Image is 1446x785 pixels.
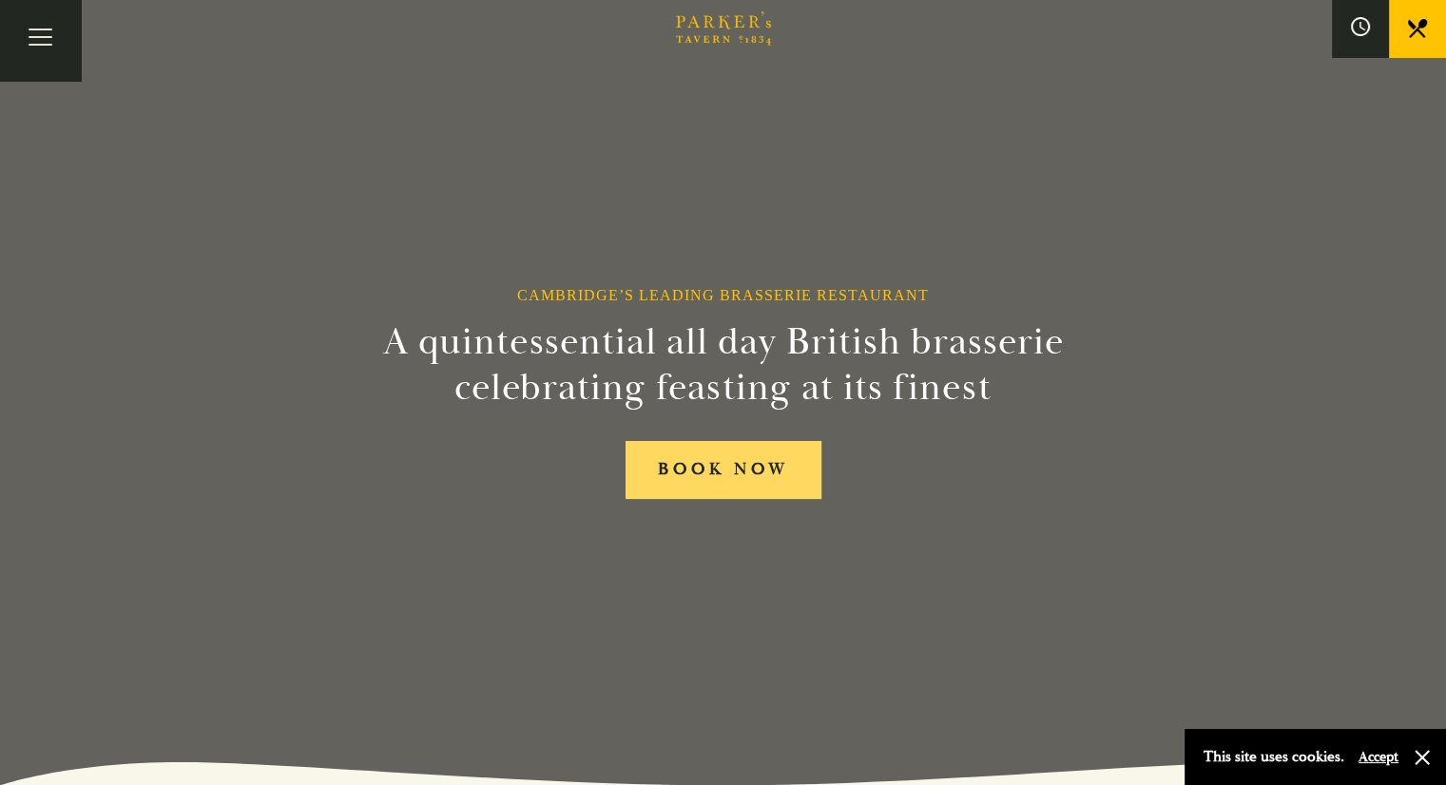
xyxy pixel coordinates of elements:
[1359,748,1398,766] button: Accept
[517,286,929,304] h1: Cambridge’s Leading Brasserie Restaurant
[626,441,821,499] a: BOOK NOW
[290,319,1157,411] h2: A quintessential all day British brasserie celebrating feasting at its finest
[1413,748,1432,767] button: Close and accept
[1204,743,1344,771] p: This site uses cookies.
